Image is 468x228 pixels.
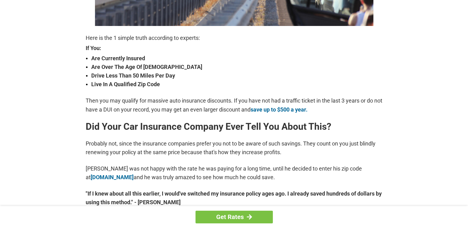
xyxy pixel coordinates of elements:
[251,106,307,113] a: save up to $500 a year.
[86,139,383,157] p: Probably not, since the insurance companies prefer you not to be aware of such savings. They coun...
[91,174,134,180] a: [DOMAIN_NAME]
[86,96,383,114] p: Then you may qualify for massive auto insurance discounts. If you have not had a traffic ticket i...
[86,45,383,51] strong: If You:
[86,164,383,182] p: [PERSON_NAME] was not happy with the rate he was paying for a long time, until he decided to ente...
[91,63,383,71] strong: Are Over The Age Of [DEMOGRAPHIC_DATA]
[91,71,383,80] strong: Drive Less Than 50 Miles Per Day
[91,54,383,63] strong: Are Currently Insured
[91,80,383,89] strong: Live In A Qualified Zip Code
[86,189,383,207] strong: "If I knew about all this earlier, I would've switched my insurance policy ages ago. I already sa...
[86,34,383,42] p: Here is the 1 simple truth according to experts:
[195,211,273,223] a: Get Rates
[86,122,383,132] h2: Did Your Car Insurance Company Ever Tell You About This?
